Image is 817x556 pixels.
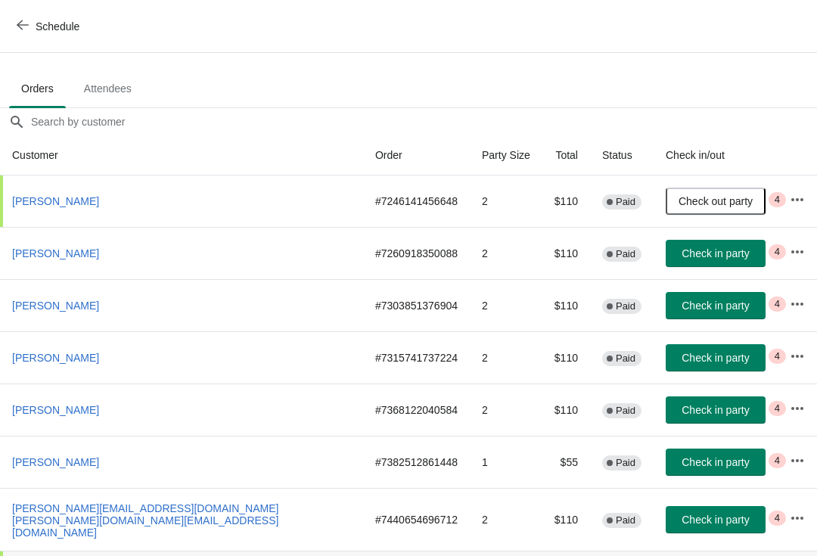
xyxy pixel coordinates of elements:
button: Check in party [666,240,766,267]
td: # 7303851376904 [363,279,470,331]
td: 2 [470,279,542,331]
span: Check in party [682,404,749,416]
span: 4 [775,298,780,310]
td: # 7246141456648 [363,175,470,227]
button: [PERSON_NAME] [6,396,105,424]
span: [PERSON_NAME] [12,247,99,259]
th: Order [363,135,470,175]
span: [PERSON_NAME] [12,352,99,364]
button: [PERSON_NAME] [6,240,105,267]
td: $110 [542,175,590,227]
span: Check in party [682,247,749,259]
span: Paid [616,514,635,526]
span: Paid [616,405,635,417]
span: [PERSON_NAME] [12,404,99,416]
span: Attendees [72,75,144,102]
span: 4 [775,194,780,206]
td: 2 [470,227,542,279]
span: Check in party [682,456,749,468]
input: Search by customer [30,108,817,135]
button: Check in party [666,506,766,533]
span: Check out party [679,195,753,207]
button: Check in party [666,396,766,424]
span: Check in party [682,352,749,364]
span: Orders [9,75,66,102]
span: 4 [775,402,780,415]
td: 2 [470,175,542,227]
span: [PERSON_NAME] [12,456,99,468]
span: Paid [616,457,635,469]
td: # 7440654696712 [363,488,470,551]
span: Paid [616,300,635,312]
span: [PERSON_NAME] [12,300,99,312]
span: Paid [616,248,635,260]
button: [PERSON_NAME] [6,188,105,215]
td: $55 [542,436,590,488]
td: 2 [470,488,542,551]
span: 4 [775,350,780,362]
button: Check in party [666,344,766,371]
span: Paid [616,353,635,365]
span: [PERSON_NAME] [12,195,99,207]
td: 2 [470,331,542,384]
button: Check in party [666,449,766,476]
span: 4 [775,246,780,258]
td: $110 [542,488,590,551]
button: [PERSON_NAME] [6,449,105,476]
td: $110 [542,279,590,331]
button: Check in party [666,292,766,319]
button: Check out party [666,188,766,215]
span: Paid [616,196,635,208]
th: Check in/out [654,135,778,175]
span: 4 [775,512,780,524]
th: Status [590,135,654,175]
td: # 7260918350088 [363,227,470,279]
span: 4 [775,455,780,467]
button: Schedule [8,13,92,40]
button: [PERSON_NAME] [6,292,105,319]
span: Check in party [682,300,749,312]
th: Total [542,135,590,175]
td: # 7368122040584 [363,384,470,436]
th: Party Size [470,135,542,175]
td: 2 [470,384,542,436]
span: Schedule [36,20,79,33]
td: $110 [542,384,590,436]
span: Check in party [682,514,749,526]
td: # 7315741737224 [363,331,470,384]
button: [PERSON_NAME][EMAIL_ADDRESS][DOMAIN_NAME] [PERSON_NAME][DOMAIN_NAME][EMAIL_ADDRESS][DOMAIN_NAME] [6,497,357,544]
td: # 7382512861448 [363,436,470,488]
span: [PERSON_NAME][EMAIL_ADDRESS][DOMAIN_NAME] [PERSON_NAME][DOMAIN_NAME][EMAIL_ADDRESS][DOMAIN_NAME] [12,502,351,539]
td: 1 [470,436,542,488]
td: $110 [542,227,590,279]
button: [PERSON_NAME] [6,344,105,371]
td: $110 [542,331,590,384]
